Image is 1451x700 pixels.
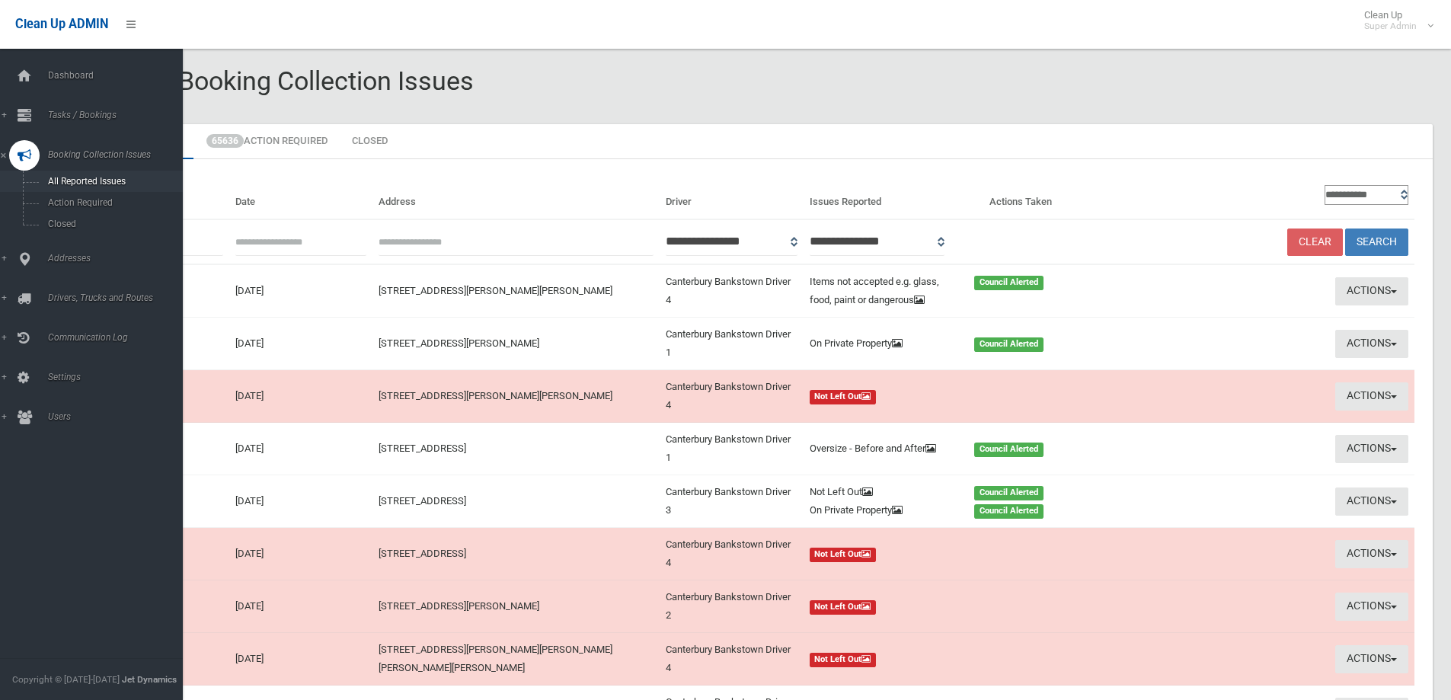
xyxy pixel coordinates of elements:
[1357,9,1432,32] span: Clean Up
[43,149,194,160] span: Booking Collection Issues
[801,334,966,353] div: On Private Property
[974,276,1044,290] span: Council Alerted
[810,653,877,667] span: Not Left Out
[372,370,660,423] td: [STREET_ADDRESS][PERSON_NAME][PERSON_NAME]
[372,475,660,528] td: [STREET_ADDRESS]
[122,674,177,685] strong: Jet Dynamics
[229,633,373,686] td: [DATE]
[660,580,804,633] td: Canterbury Bankstown Driver 2
[372,264,660,318] td: [STREET_ADDRESS][PERSON_NAME][PERSON_NAME]
[810,387,1121,405] a: Not Left Out
[229,264,373,318] td: [DATE]
[67,66,474,96] span: Reported Booking Collection Issues
[15,17,108,31] span: Clean Up ADMIN
[801,273,966,309] div: Items not accepted e.g. glass, food, paint or dangerous
[660,318,804,370] td: Canterbury Bankstown Driver 1
[810,650,1121,668] a: Not Left Out
[43,197,181,208] span: Action Required
[43,332,194,343] span: Communication Log
[1335,435,1408,463] button: Actions
[1335,277,1408,305] button: Actions
[810,273,1121,309] a: Items not accepted e.g. glass, food, paint or dangerous Council Alerted
[1364,21,1417,32] small: Super Admin
[660,177,804,219] th: Driver
[229,423,373,475] td: [DATE]
[43,292,194,303] span: Drivers, Trucks and Routes
[974,504,1044,519] span: Council Alerted
[1335,540,1408,568] button: Actions
[43,253,194,264] span: Addresses
[372,633,660,686] td: [STREET_ADDRESS][PERSON_NAME][PERSON_NAME][PERSON_NAME][PERSON_NAME]
[1335,487,1408,516] button: Actions
[810,483,1121,519] a: Not Left Out Council Alerted On Private Property Council Alerted
[1287,229,1343,257] a: Clear
[229,475,373,528] td: [DATE]
[1335,645,1408,673] button: Actions
[810,597,1121,615] a: Not Left Out
[1335,382,1408,411] button: Actions
[43,176,181,187] span: All Reported Issues
[660,370,804,423] td: Canterbury Bankstown Driver 4
[12,674,120,685] span: Copyright © [DATE]-[DATE]
[810,548,877,562] span: Not Left Out
[810,545,1121,563] a: Not Left Out
[195,124,339,159] a: 65636Action Required
[660,264,804,318] td: Canterbury Bankstown Driver 4
[983,177,1127,219] th: Actions Taken
[1335,330,1408,358] button: Actions
[229,177,373,219] th: Date
[804,177,984,219] th: Issues Reported
[801,439,966,458] div: Oversize - Before and After
[43,70,194,81] span: Dashboard
[372,528,660,580] td: [STREET_ADDRESS]
[801,483,966,501] div: Not Left Out
[660,423,804,475] td: Canterbury Bankstown Driver 1
[974,486,1044,500] span: Council Alerted
[660,633,804,686] td: Canterbury Bankstown Driver 4
[974,443,1044,457] span: Council Alerted
[660,528,804,580] td: Canterbury Bankstown Driver 4
[372,423,660,475] td: [STREET_ADDRESS]
[1345,229,1408,257] button: Search
[810,390,877,404] span: Not Left Out
[801,501,966,519] div: On Private Property
[229,580,373,633] td: [DATE]
[229,370,373,423] td: [DATE]
[372,318,660,370] td: [STREET_ADDRESS][PERSON_NAME]
[660,475,804,528] td: Canterbury Bankstown Driver 3
[43,219,181,229] span: Closed
[43,411,194,422] span: Users
[372,177,660,219] th: Address
[43,372,194,382] span: Settings
[340,124,399,159] a: Closed
[810,334,1121,353] a: On Private Property Council Alerted
[43,110,194,120] span: Tasks / Bookings
[229,318,373,370] td: [DATE]
[372,580,660,633] td: [STREET_ADDRESS][PERSON_NAME]
[810,600,877,615] span: Not Left Out
[810,439,1121,458] a: Oversize - Before and After Council Alerted
[974,337,1044,352] span: Council Alerted
[1335,593,1408,621] button: Actions
[229,528,373,580] td: [DATE]
[206,134,244,148] span: 65636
